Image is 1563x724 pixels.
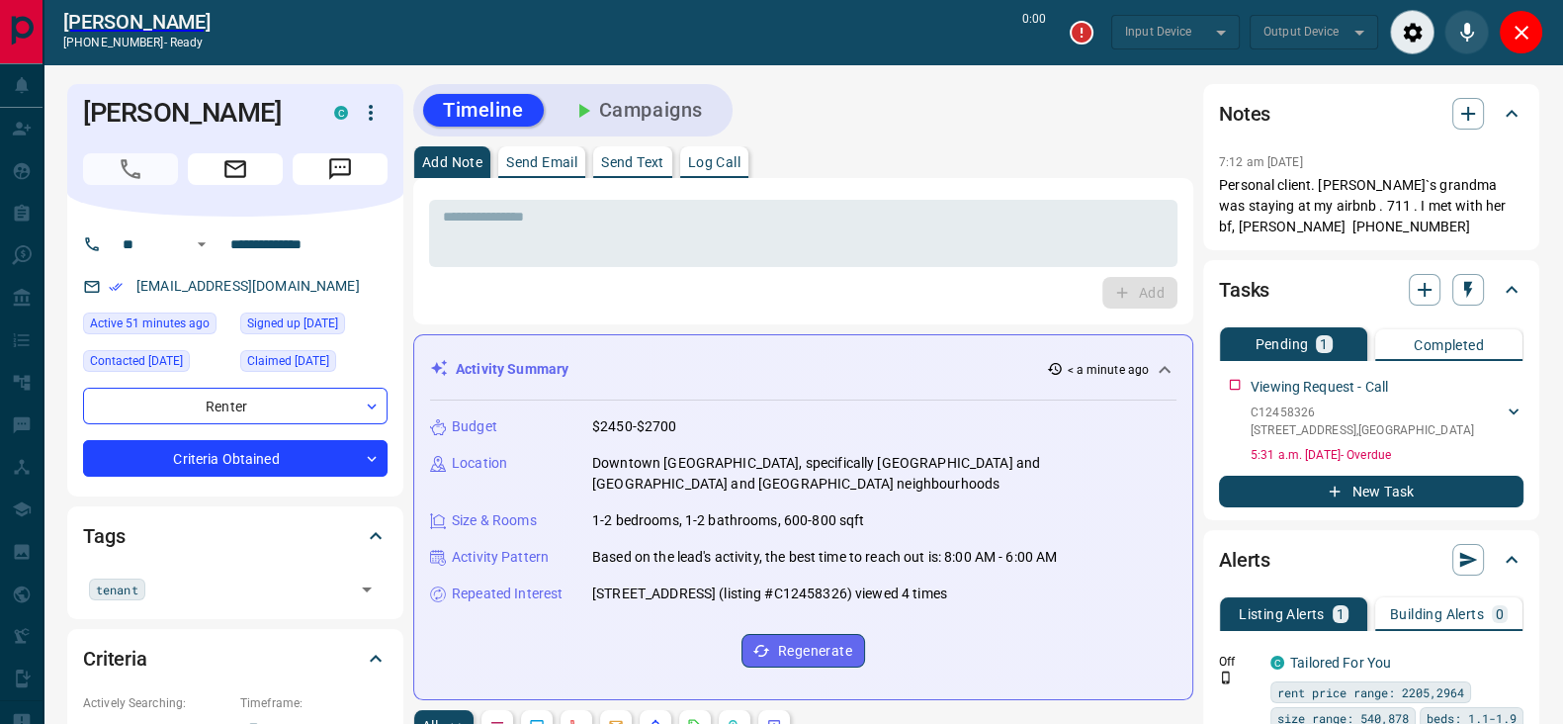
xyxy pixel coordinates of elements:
[83,97,304,129] h1: [PERSON_NAME]
[1390,607,1484,621] p: Building Alerts
[83,643,147,675] h2: Criteria
[83,512,388,560] div: Tags
[1219,544,1270,576] h2: Alerts
[293,153,388,185] span: Message
[1444,10,1489,54] div: Mute
[83,520,125,552] h2: Tags
[1320,337,1328,351] p: 1
[1499,10,1543,54] div: Close
[240,350,388,378] div: Sat Jun 07 2025
[1496,607,1504,621] p: 0
[452,510,537,531] p: Size & Rooms
[452,584,563,604] p: Repeated Interest
[83,694,230,712] p: Actively Searching:
[109,280,123,294] svg: Email Verified
[452,547,549,568] p: Activity Pattern
[456,359,568,380] p: Activity Summary
[1219,671,1233,684] svg: Push Notification Only
[334,106,348,120] div: condos.ca
[83,635,388,682] div: Criteria
[247,351,329,371] span: Claimed [DATE]
[1239,607,1325,621] p: Listing Alerts
[190,232,214,256] button: Open
[1022,10,1046,54] p: 0:00
[240,694,388,712] p: Timeframe:
[592,547,1057,568] p: Based on the lead's activity, the best time to reach out is: 8:00 AM - 6:00 AM
[506,155,577,169] p: Send Email
[1219,653,1259,671] p: Off
[188,153,283,185] span: Email
[1277,682,1464,702] span: rent price range: 2205,2964
[430,351,1176,388] div: Activity Summary< a minute ago
[1219,266,1523,314] div: Tasks
[423,94,544,127] button: Timeline
[688,155,740,169] p: Log Call
[1219,536,1523,584] div: Alerts
[170,36,204,49] span: ready
[1414,338,1484,352] p: Completed
[1251,404,1474,421] p: C12458326
[1251,377,1388,398] p: Viewing Request - Call
[240,313,388,340] div: Sat Jun 07 2025
[1219,155,1303,169] p: 7:12 am [DATE]
[592,510,864,531] p: 1-2 bedrooms, 1-2 bathrooms, 600-800 sqft
[1390,10,1434,54] div: Audio Settings
[452,416,497,437] p: Budget
[1270,656,1284,670] div: condos.ca
[90,314,210,333] span: Active 51 minutes ago
[741,634,865,668] button: Regenerate
[83,388,388,424] div: Renter
[1219,98,1270,130] h2: Notes
[1067,361,1149,379] p: < a minute ago
[601,155,664,169] p: Send Text
[136,278,360,294] a: [EMAIL_ADDRESS][DOMAIN_NAME]
[592,416,676,437] p: $2450-$2700
[1251,400,1523,443] div: C12458326[STREET_ADDRESS],[GEOGRAPHIC_DATA]
[1251,446,1523,464] p: 5:31 a.m. [DATE] - Overdue
[353,576,381,603] button: Open
[552,94,723,127] button: Campaigns
[90,351,183,371] span: Contacted [DATE]
[247,314,338,333] span: Signed up [DATE]
[1337,607,1345,621] p: 1
[1251,421,1474,439] p: [STREET_ADDRESS] , [GEOGRAPHIC_DATA]
[1290,655,1391,671] a: Tailored For You
[63,10,211,34] a: [PERSON_NAME]
[1219,274,1269,306] h2: Tasks
[592,584,947,604] p: [STREET_ADDRESS] (listing #C12458326) viewed 4 times
[83,350,230,378] div: Mon Oct 13 2025
[96,580,138,599] span: tenant
[83,153,178,185] span: Call
[1219,90,1523,137] div: Notes
[83,313,230,340] div: Wed Oct 15 2025
[1219,476,1523,507] button: New Task
[83,440,388,477] div: Criteria Obtained
[1255,337,1308,351] p: Pending
[422,155,482,169] p: Add Note
[452,453,507,474] p: Location
[63,34,211,51] p: [PHONE_NUMBER] -
[1219,175,1523,237] p: Personal client. [PERSON_NAME]`s grandma was staying at my airbnb . 711 . I met with her bf, [PER...
[592,453,1176,495] p: Downtown [GEOGRAPHIC_DATA], specifically [GEOGRAPHIC_DATA] and [GEOGRAPHIC_DATA] and [GEOGRAPHIC_...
